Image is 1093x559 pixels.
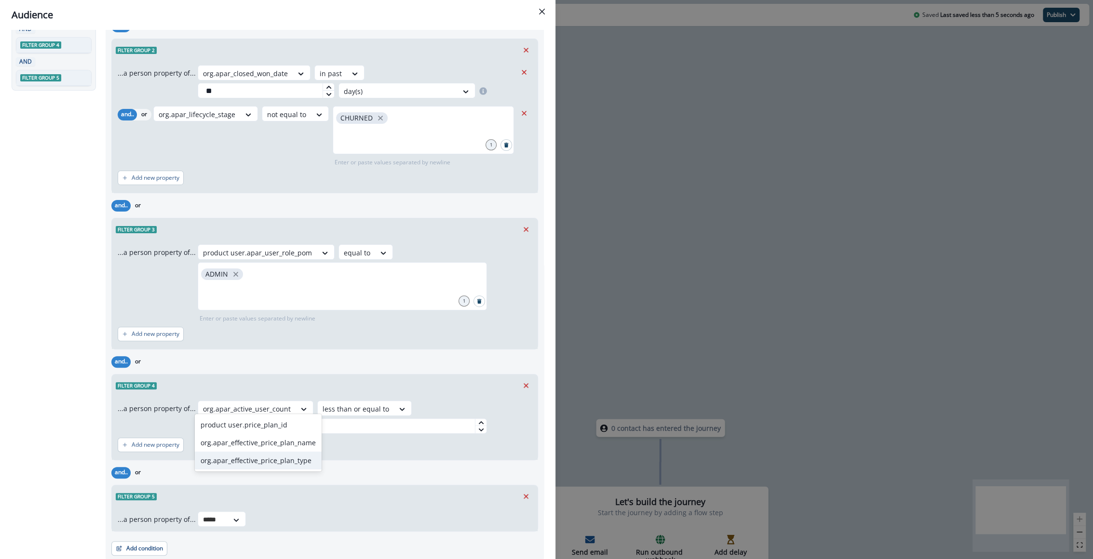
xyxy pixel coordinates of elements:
[111,200,131,212] button: and..
[131,200,145,212] button: or
[111,541,167,556] button: Add condition
[118,438,184,452] button: Add new property
[118,403,196,413] p: ...a person property of...
[198,314,317,323] p: Enter or paste values separated by newline
[118,171,184,185] button: Add new property
[132,331,179,337] p: Add new property
[518,222,534,237] button: Remove
[116,226,157,233] span: Filter group 3
[131,467,145,479] button: or
[18,57,33,66] p: AND
[333,158,452,167] p: Enter or paste values separated by newline
[459,295,470,306] div: 1
[116,382,157,389] span: Filter group 4
[195,416,322,434] div: product user.price_plan_id
[231,269,241,279] button: close
[20,74,61,81] span: Filter group 5
[518,378,534,393] button: Remove
[376,113,385,123] button: close
[12,8,544,22] div: Audience
[534,4,550,19] button: Close
[118,514,196,524] p: ...a person property of...
[195,452,322,469] div: org.apar_effective_price_plan_type
[111,356,131,368] button: and..
[111,467,131,479] button: and..
[516,106,532,120] button: Remove
[118,109,137,120] button: and..
[340,114,373,122] p: CHURNED
[516,65,532,80] button: Remove
[473,295,485,307] button: Search
[131,356,145,368] button: or
[116,493,157,500] span: Filter group 5
[195,434,322,452] div: org.apar_effective_price_plan_name
[137,109,151,120] button: or
[118,68,196,78] p: ...a person property of...
[518,43,534,57] button: Remove
[132,441,179,448] p: Add new property
[132,174,179,181] p: Add new property
[486,139,497,150] div: 1
[20,41,61,49] span: Filter group 4
[518,489,534,504] button: Remove
[500,139,512,151] button: Search
[118,327,184,341] button: Add new property
[118,247,196,257] p: ...a person property of...
[205,270,228,279] p: ADMIN
[116,47,157,54] span: Filter group 2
